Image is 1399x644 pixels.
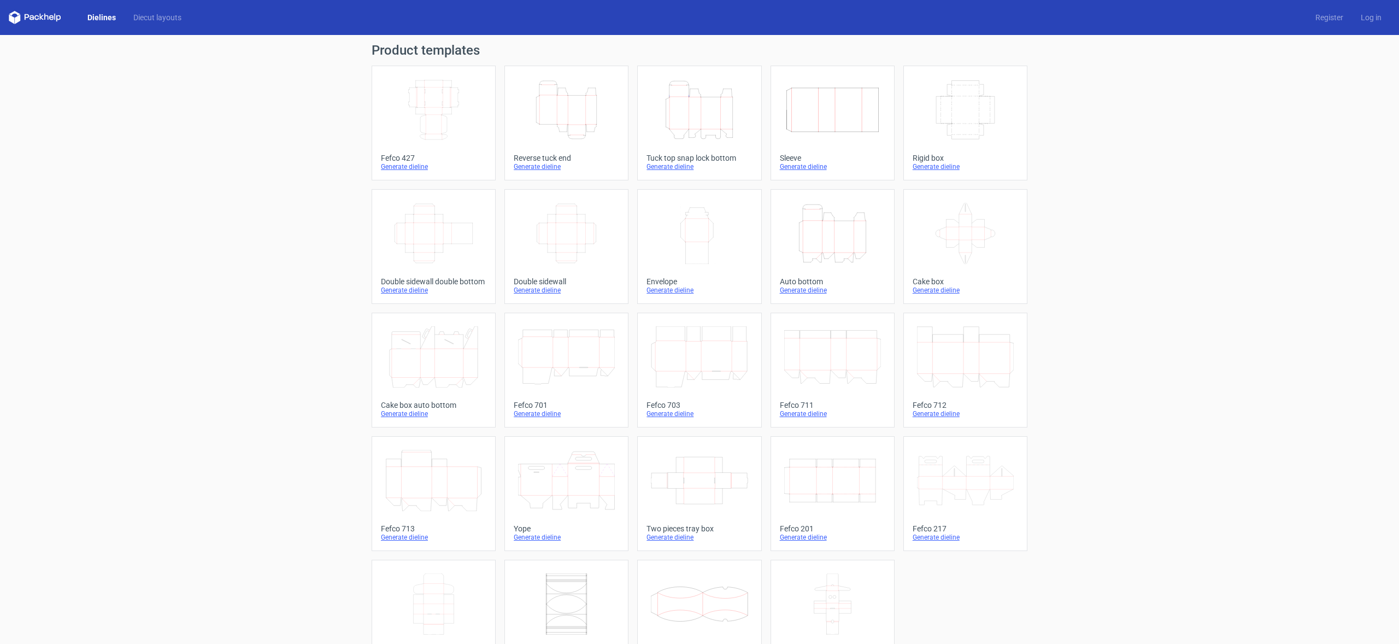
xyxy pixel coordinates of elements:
div: Generate dieline [913,409,1018,418]
a: Two pieces tray boxGenerate dieline [637,436,761,551]
div: Auto bottom [780,277,885,286]
a: Reverse tuck endGenerate dieline [504,66,628,180]
div: Generate dieline [780,533,885,542]
div: Generate dieline [381,533,486,542]
a: Fefco 703Generate dieline [637,313,761,428]
div: Cake box auto bottom [381,401,486,409]
div: Generate dieline [381,162,486,171]
div: Generate dieline [381,409,486,418]
div: Generate dieline [780,409,885,418]
div: Generate dieline [913,533,1018,542]
div: Generate dieline [514,286,619,295]
a: Fefco 713Generate dieline [372,436,496,551]
div: Generate dieline [780,162,885,171]
div: Generate dieline [514,533,619,542]
div: Fefco 201 [780,524,885,533]
div: Generate dieline [514,409,619,418]
div: Fefco 712 [913,401,1018,409]
a: Rigid boxGenerate dieline [903,66,1027,180]
div: Tuck top snap lock bottom [646,154,752,162]
div: Generate dieline [780,286,885,295]
div: Fefco 713 [381,524,486,533]
a: Log in [1352,12,1390,23]
a: SleeveGenerate dieline [771,66,895,180]
div: Generate dieline [646,162,752,171]
a: Fefco 712Generate dieline [903,313,1027,428]
a: Cake boxGenerate dieline [903,189,1027,304]
div: Fefco 711 [780,401,885,409]
div: Fefco 701 [514,401,619,409]
a: Fefco 217Generate dieline [903,436,1027,551]
a: EnvelopeGenerate dieline [637,189,761,304]
a: Fefco 427Generate dieline [372,66,496,180]
div: Generate dieline [646,286,752,295]
div: Cake box [913,277,1018,286]
div: Double sidewall double bottom [381,277,486,286]
div: Generate dieline [646,533,752,542]
div: Generate dieline [381,286,486,295]
a: Tuck top snap lock bottomGenerate dieline [637,66,761,180]
div: Generate dieline [646,409,752,418]
a: YopeGenerate dieline [504,436,628,551]
a: Diecut layouts [125,12,190,23]
div: Generate dieline [514,162,619,171]
a: Fefco 201Generate dieline [771,436,895,551]
div: Envelope [646,277,752,286]
a: Double sidewallGenerate dieline [504,189,628,304]
div: Yope [514,524,619,533]
div: Sleeve [780,154,885,162]
a: Double sidewall double bottomGenerate dieline [372,189,496,304]
div: Reverse tuck end [514,154,619,162]
a: Fefco 701Generate dieline [504,313,628,428]
a: Register [1307,12,1352,23]
a: Dielines [79,12,125,23]
div: Fefco 427 [381,154,486,162]
div: Double sidewall [514,277,619,286]
div: Rigid box [913,154,1018,162]
h1: Product templates [372,44,1027,57]
div: Two pieces tray box [646,524,752,533]
div: Generate dieline [913,162,1018,171]
div: Generate dieline [913,286,1018,295]
div: Fefco 703 [646,401,752,409]
a: Fefco 711Generate dieline [771,313,895,428]
a: Cake box auto bottomGenerate dieline [372,313,496,428]
a: Auto bottomGenerate dieline [771,189,895,304]
div: Fefco 217 [913,524,1018,533]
